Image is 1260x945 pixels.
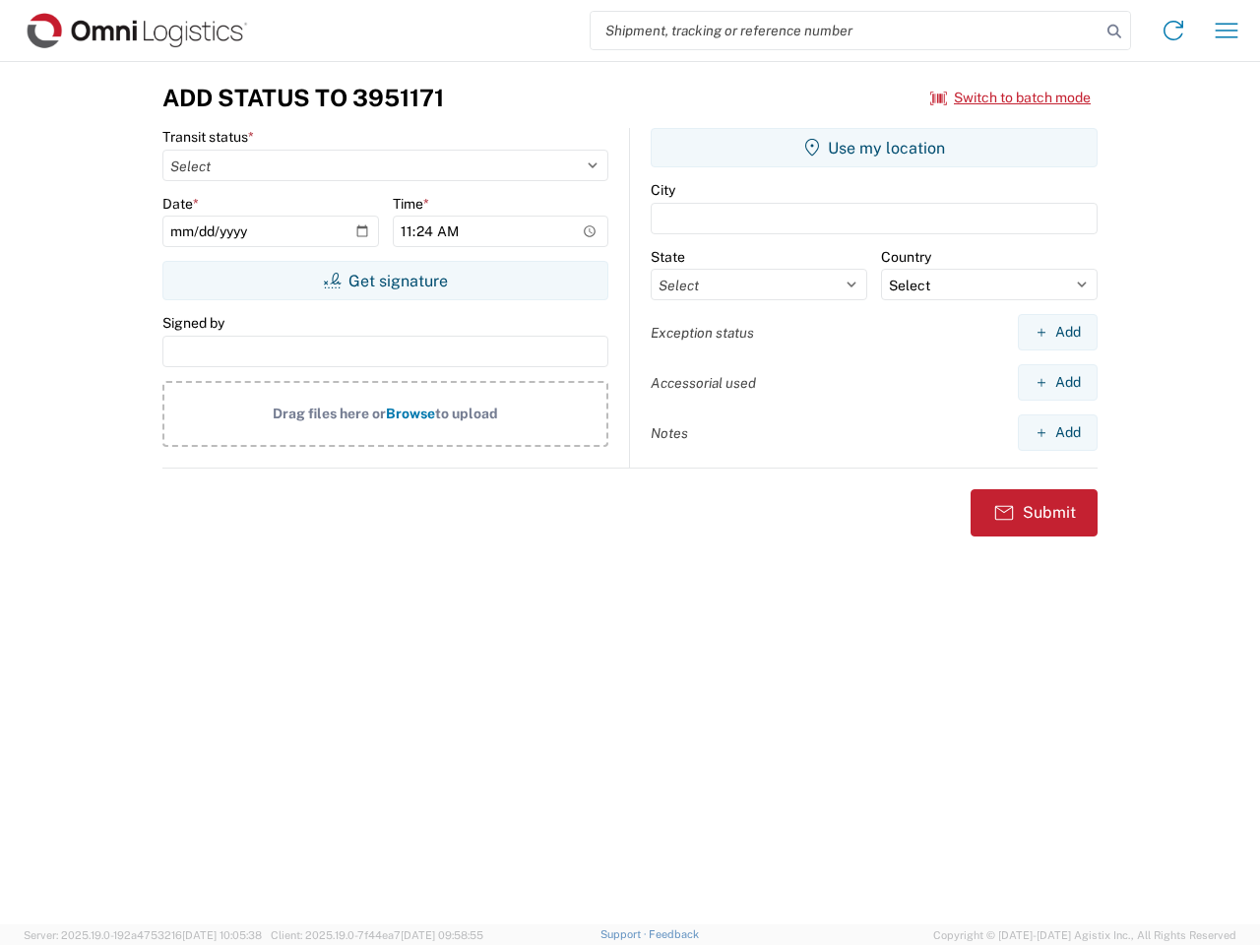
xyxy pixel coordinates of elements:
[651,424,688,442] label: Notes
[393,195,429,213] label: Time
[162,84,444,112] h3: Add Status to 3951171
[271,929,483,941] span: Client: 2025.19.0-7f44ea7
[1018,314,1098,350] button: Add
[933,926,1236,944] span: Copyright © [DATE]-[DATE] Agistix Inc., All Rights Reserved
[386,406,435,421] span: Browse
[1018,414,1098,451] button: Add
[401,929,483,941] span: [DATE] 09:58:55
[162,195,199,213] label: Date
[273,406,386,421] span: Drag files here or
[24,929,262,941] span: Server: 2025.19.0-192a4753216
[435,406,498,421] span: to upload
[1018,364,1098,401] button: Add
[162,261,608,300] button: Get signature
[651,128,1098,167] button: Use my location
[162,314,224,332] label: Signed by
[182,929,262,941] span: [DATE] 10:05:38
[591,12,1101,49] input: Shipment, tracking or reference number
[651,181,675,199] label: City
[651,248,685,266] label: State
[649,928,699,940] a: Feedback
[930,82,1091,114] button: Switch to batch mode
[651,324,754,342] label: Exception status
[651,374,756,392] label: Accessorial used
[881,248,931,266] label: Country
[971,489,1098,536] button: Submit
[600,928,650,940] a: Support
[162,128,254,146] label: Transit status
